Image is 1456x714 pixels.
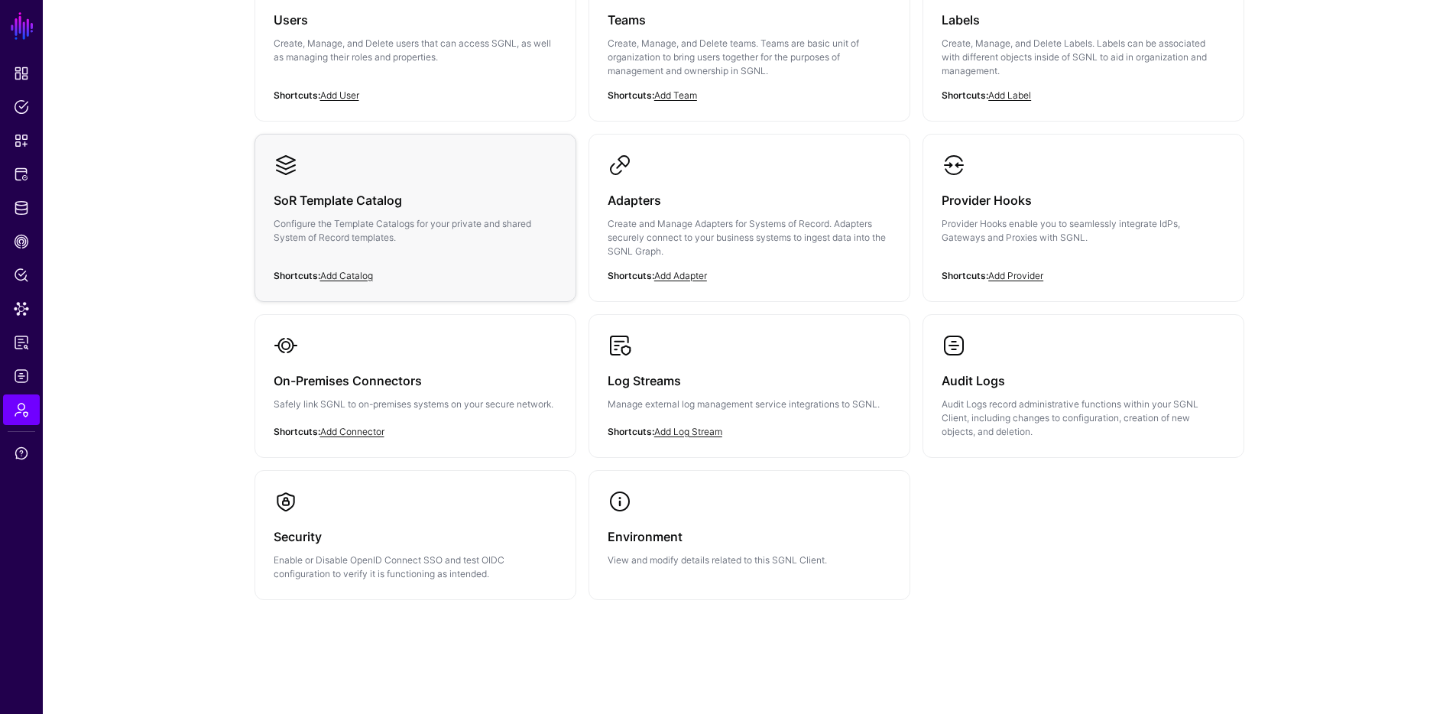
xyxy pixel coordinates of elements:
[274,9,557,31] h3: Users
[3,294,40,324] a: Data Lens
[255,471,576,599] a: SecurityEnable or Disable OpenID Connect SSO and test OIDC configuration to verify it is function...
[274,190,557,211] h3: SoR Template Catalog
[320,426,384,437] a: Add Connector
[608,553,891,567] p: View and modify details related to this SGNL Client.
[608,217,891,258] p: Create and Manage Adapters for Systems of Record. Adapters securely connect to your business syst...
[608,37,891,78] p: Create, Manage, and Delete teams. Teams are basic unit of organization to bring users together fo...
[255,315,576,454] a: On-Premises ConnectorsSafely link SGNL to on-premises systems on your secure network.
[942,190,1225,211] h3: Provider Hooks
[3,394,40,425] a: Admin
[923,135,1244,287] a: Provider HooksProvider Hooks enable you to seamlessly integrate IdPs, Gateways and Proxies with S...
[274,370,557,391] h3: On-Premises Connectors
[274,217,557,245] p: Configure the Template Catalogs for your private and shared System of Record templates.
[274,89,320,101] strong: Shortcuts:
[608,89,654,101] strong: Shortcuts:
[274,526,557,547] h3: Security
[589,135,910,301] a: AdaptersCreate and Manage Adapters for Systems of Record. Adapters securely connect to your busin...
[14,335,29,350] span: Reports
[608,398,891,411] p: Manage external log management service integrations to SGNL.
[942,270,988,281] strong: Shortcuts:
[942,9,1225,31] h3: Labels
[3,361,40,391] a: Logs
[3,226,40,257] a: CAEP Hub
[320,89,359,101] a: Add User
[923,315,1244,457] a: Audit LogsAudit Logs record administrative functions within your SGNL Client, including changes t...
[988,89,1031,101] a: Add Label
[9,9,35,43] a: SGNL
[654,426,722,437] a: Add Log Stream
[274,426,320,437] strong: Shortcuts:
[3,260,40,290] a: Policy Lens
[654,89,697,101] a: Add Team
[942,37,1225,78] p: Create, Manage, and Delete Labels. Labels can be associated with different objects inside of SGNL...
[14,446,29,461] span: Support
[255,135,576,287] a: SoR Template CatalogConfigure the Template Catalogs for your private and shared System of Record ...
[589,471,910,586] a: EnvironmentView and modify details related to this SGNL Client.
[942,370,1225,391] h3: Audit Logs
[274,37,557,64] p: Create, Manage, and Delete users that can access SGNL, as well as managing their roles and proper...
[14,268,29,283] span: Policy Lens
[608,190,891,211] h3: Adapters
[14,99,29,115] span: Policies
[608,9,891,31] h3: Teams
[608,370,891,391] h3: Log Streams
[14,368,29,384] span: Logs
[14,234,29,249] span: CAEP Hub
[274,553,557,581] p: Enable or Disable OpenID Connect SSO and test OIDC configuration to verify it is functioning as i...
[14,402,29,417] span: Admin
[942,398,1225,439] p: Audit Logs record administrative functions within your SGNL Client, including changes to configur...
[320,270,373,281] a: Add Catalog
[654,270,707,281] a: Add Adapter
[14,301,29,316] span: Data Lens
[608,526,891,547] h3: Environment
[14,133,29,148] span: Snippets
[3,327,40,358] a: Reports
[589,315,910,454] a: Log StreamsManage external log management service integrations to SGNL.
[274,270,320,281] strong: Shortcuts:
[14,66,29,81] span: Dashboard
[988,270,1043,281] a: Add Provider
[274,398,557,411] p: Safely link SGNL to on-premises systems on your secure network.
[608,270,654,281] strong: Shortcuts:
[3,193,40,223] a: Identity Data Fabric
[3,92,40,122] a: Policies
[608,426,654,437] strong: Shortcuts:
[14,167,29,182] span: Protected Systems
[942,217,1225,245] p: Provider Hooks enable you to seamlessly integrate IdPs, Gateways and Proxies with SGNL.
[3,58,40,89] a: Dashboard
[942,89,988,101] strong: Shortcuts:
[3,159,40,190] a: Protected Systems
[14,200,29,216] span: Identity Data Fabric
[3,125,40,156] a: Snippets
